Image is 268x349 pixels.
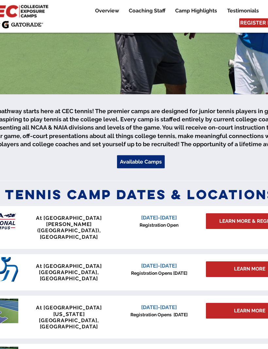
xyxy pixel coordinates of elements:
span: At [GEOGRAPHIC_DATA] [36,263,102,270]
span: At [GEOGRAPHIC_DATA][US_STATE] [36,305,102,317]
a: Testimonials [222,7,264,15]
span: [DATE]-[DATE] [141,215,177,221]
span: Registration Opens [DATE] [130,312,188,318]
span: LEARN MORE [234,308,265,315]
span: [DATE]-[DATE] [141,305,177,311]
span: [GEOGRAPHIC_DATA], [GEOGRAPHIC_DATA] [39,318,99,330]
a: Camp Highlights [170,7,222,15]
p: Testimonials [224,7,262,15]
p: Overview [92,7,122,15]
p: Coaching Staff [126,7,169,15]
a: Overview [90,7,124,15]
span: [PERSON_NAME] ([GEOGRAPHIC_DATA]), [GEOGRAPHIC_DATA] [37,221,101,240]
span: At [GEOGRAPHIC_DATA] [36,215,102,221]
span: Registration Opens [DATE] [131,271,187,276]
span: Registration Open [140,223,178,228]
span: LEARN MORE [234,266,265,273]
span: [GEOGRAPHIC_DATA], [GEOGRAPHIC_DATA] [39,270,99,282]
span: [DATE]-[DATE] [141,263,177,269]
a: Available Camps [117,155,165,168]
p: Camp Highlights [172,7,220,15]
a: Coaching Staff [124,7,170,15]
span: Available Camps [120,158,162,166]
